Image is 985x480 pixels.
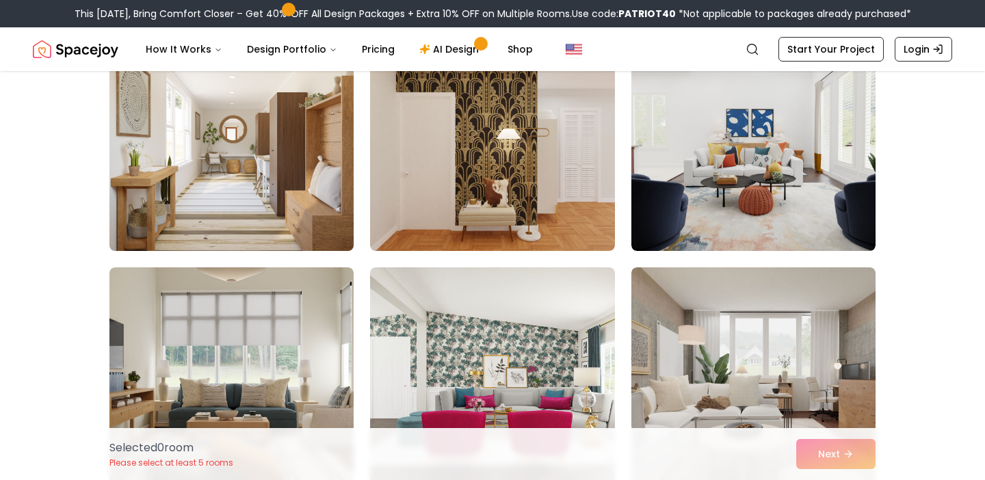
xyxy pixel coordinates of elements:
[618,7,676,21] b: PATRIOT40
[895,37,952,62] a: Login
[75,7,911,21] div: This [DATE], Bring Comfort Closer – Get 40% OFF All Design Packages + Extra 10% OFF on Multiple R...
[351,36,406,63] a: Pricing
[33,36,118,63] img: Spacejoy Logo
[33,27,952,71] nav: Global
[370,32,614,251] img: Room room-50
[109,440,233,456] p: Selected 0 room
[135,36,233,63] button: How It Works
[778,37,884,62] a: Start Your Project
[236,36,348,63] button: Design Portfolio
[33,36,118,63] a: Spacejoy
[408,36,494,63] a: AI Design
[572,7,676,21] span: Use code:
[109,457,233,468] p: Please select at least 5 rooms
[135,36,544,63] nav: Main
[631,32,876,251] img: Room room-51
[103,27,360,256] img: Room room-49
[566,41,582,57] img: United States
[676,7,911,21] span: *Not applicable to packages already purchased*
[497,36,544,63] a: Shop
